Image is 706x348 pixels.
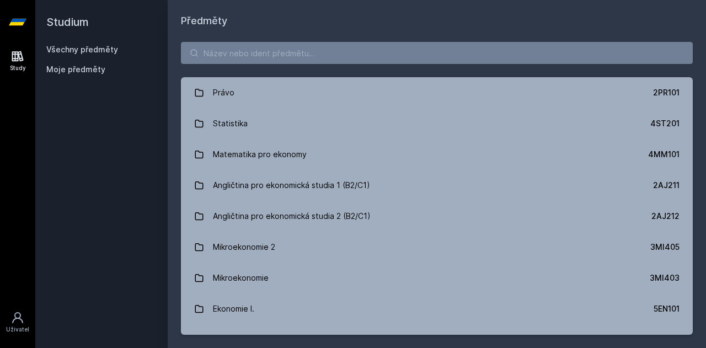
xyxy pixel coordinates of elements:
[181,232,693,263] a: Mikroekonomie 2 3MI405
[213,267,269,289] div: Mikroekonomie
[181,201,693,232] a: Angličtina pro ekonomická studia 2 (B2/C1) 2AJ212
[650,272,680,283] div: 3MI403
[213,205,371,227] div: Angličtina pro ekonomická studia 2 (B2/C1)
[181,108,693,139] a: Statistika 4ST201
[181,263,693,293] a: Mikroekonomie 3MI403
[653,87,680,98] div: 2PR101
[648,149,680,160] div: 4MM101
[6,325,29,334] div: Uživatel
[2,44,33,78] a: Study
[650,242,680,253] div: 3MI405
[181,293,693,324] a: Ekonomie I. 5EN101
[213,236,275,258] div: Mikroekonomie 2
[2,306,33,339] a: Uživatel
[10,64,26,72] div: Study
[181,13,693,29] h1: Předměty
[213,174,370,196] div: Angličtina pro ekonomická studia 1 (B2/C1)
[213,298,254,320] div: Ekonomie I.
[46,45,118,54] a: Všechny předměty
[213,113,248,135] div: Statistika
[181,139,693,170] a: Matematika pro ekonomy 4MM101
[181,170,693,201] a: Angličtina pro ekonomická studia 1 (B2/C1) 2AJ211
[651,211,680,222] div: 2AJ212
[650,118,680,129] div: 4ST201
[46,64,105,75] span: Moje předměty
[181,77,693,108] a: Právo 2PR101
[213,143,307,165] div: Matematika pro ekonomy
[181,42,693,64] input: Název nebo ident předmětu…
[213,82,234,104] div: Právo
[654,303,680,314] div: 5EN101
[653,180,680,191] div: 2AJ211
[655,334,680,345] div: 2AJ111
